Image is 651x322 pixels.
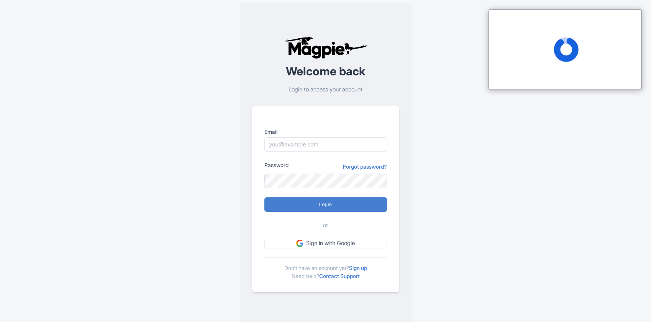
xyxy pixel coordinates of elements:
[264,161,289,169] label: Password
[319,273,360,279] a: Contact Support
[296,240,303,247] img: google.svg
[264,128,387,136] label: Email
[264,197,387,212] input: Login
[252,65,399,78] h2: Welcome back
[264,137,387,152] input: you@example.com
[323,221,328,230] span: or
[343,163,387,171] a: Forgot password?
[349,265,367,271] a: Sign up
[252,85,399,94] p: Login to access your account
[264,239,387,248] a: Sign in with Google
[264,257,387,280] div: Don't have an account yet? Need help?
[554,37,579,62] span: Loading
[282,36,369,59] img: logo-ab69f6fb50320c5b225c76a69d11143b.png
